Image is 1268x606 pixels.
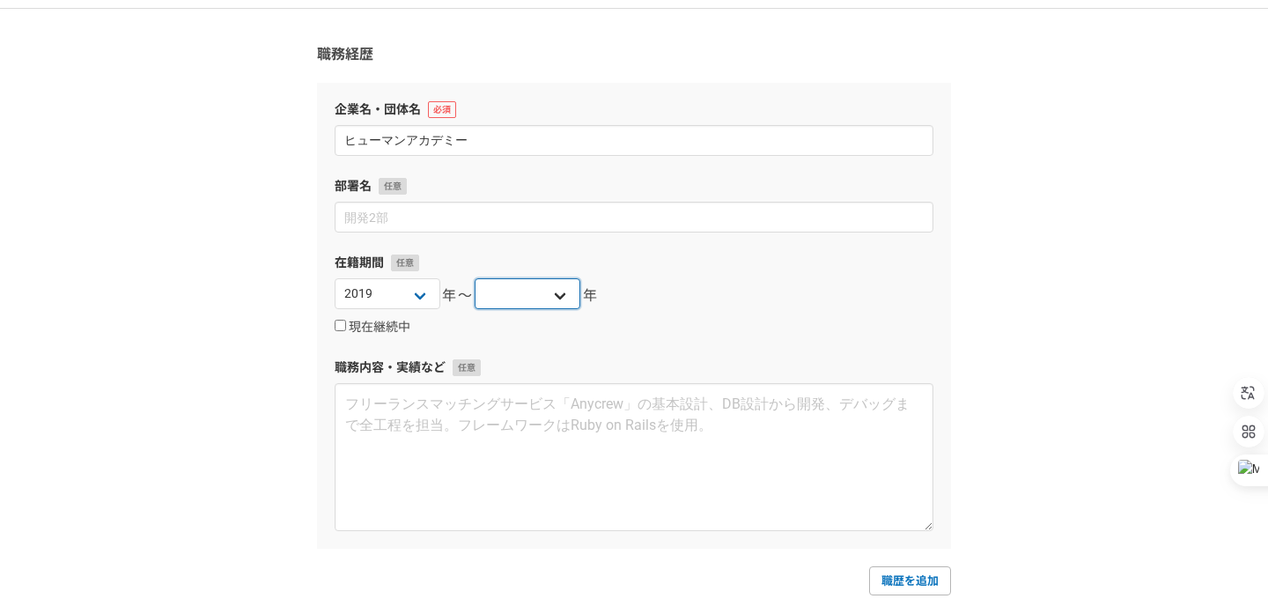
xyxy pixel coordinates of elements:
input: エニィクルー株式会社 [335,125,933,156]
a: 職歴を追加 [869,566,951,595]
label: 職務内容・実績など [335,358,933,377]
input: 現在継続中 [335,320,346,331]
label: 部署名 [335,177,933,196]
span: 年〜 [442,285,473,307]
span: 年 [583,285,599,307]
label: 在籍期間 [335,254,933,272]
input: 開発2部 [335,202,933,233]
label: 企業名・団体名 [335,100,933,119]
h3: 職務経歴 [317,44,951,65]
label: 現在継続中 [335,320,410,336]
